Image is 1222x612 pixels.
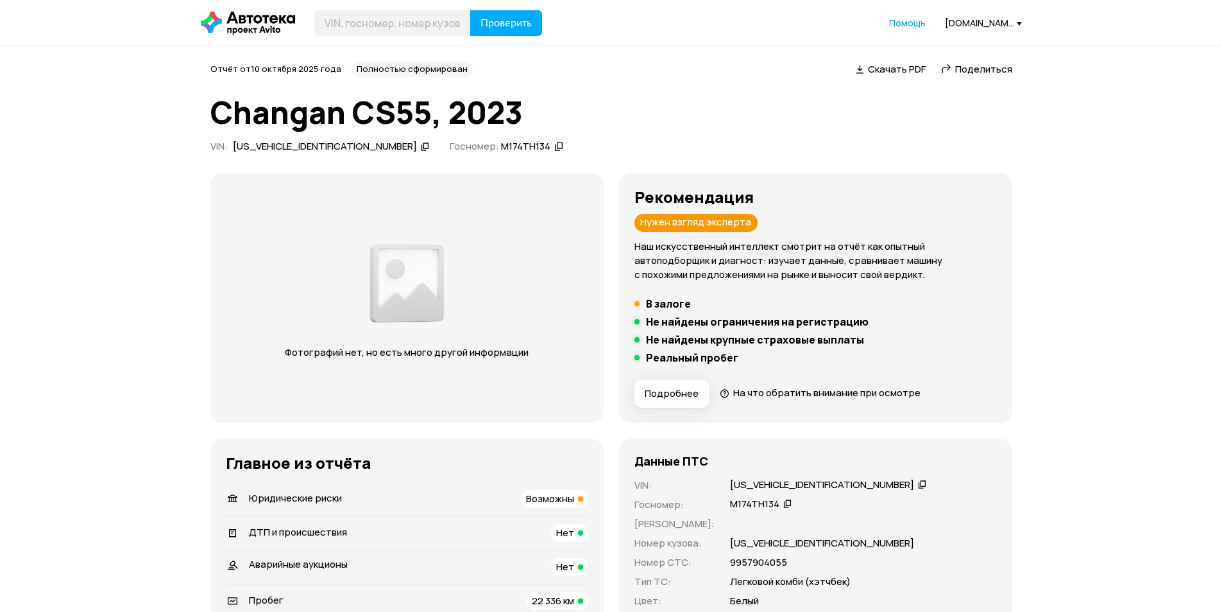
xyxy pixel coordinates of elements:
a: Поделиться [941,62,1012,76]
a: На что обратить внимание при осмотре [720,386,921,399]
h4: Данные ПТС [634,454,708,468]
p: Номер СТС : [634,555,715,570]
span: Скачать PDF [868,62,926,76]
span: Подробнее [645,387,699,400]
span: Нет [556,560,574,573]
button: Проверить [470,10,542,36]
h1: Changan CS55, 2023 [210,95,1012,130]
span: Нет [556,526,574,539]
div: [US_VEHICLE_IDENTIFICATION_NUMBER] [730,478,914,492]
p: Белый [730,594,759,608]
div: М174ТН134 [730,498,779,511]
p: Легковой комби (хэтчбек) [730,575,851,589]
span: Пробег [249,593,284,607]
h5: Реальный пробег [646,351,738,364]
span: Госномер: [450,139,499,153]
span: Юридические риски [249,491,342,505]
p: Госномер : [634,498,715,512]
span: Возможны [526,492,574,505]
p: Тип ТС : [634,575,715,589]
span: На что обратить внимание при осмотре [733,386,921,399]
span: Проверить [480,18,532,28]
span: Аварийные аукционы [249,557,348,571]
a: Помощь [889,17,926,30]
h3: Рекомендация [634,188,997,206]
p: Цвет : [634,594,715,608]
p: [PERSON_NAME] : [634,517,715,531]
h3: Главное из отчёта [226,454,588,472]
p: Фотографий нет, но есть много другой информации [273,345,541,360]
div: [DOMAIN_NAME][EMAIL_ADDRESS][DOMAIN_NAME] [945,17,1022,29]
div: Нужен взгляд эксперта [634,214,758,232]
div: М174ТН134 [501,140,550,153]
p: VIN : [634,478,715,493]
span: Помощь [889,17,926,29]
div: Полностью сформирован [352,62,473,77]
img: 2a3f492e8892fc00.png [366,236,447,330]
p: Наш искусственный интеллект смотрит на отчёт как опытный автоподборщик и диагност: изучает данные... [634,240,997,282]
p: [US_VEHICLE_IDENTIFICATION_NUMBER] [730,536,914,550]
div: [US_VEHICLE_IDENTIFICATION_NUMBER] [233,140,417,153]
span: Отчёт от 10 октября 2025 года [210,63,341,74]
button: Подробнее [634,380,709,408]
p: Номер кузова : [634,536,715,550]
span: 22 336 км [532,594,574,608]
h5: Не найдены крупные страховые выплаты [646,333,864,346]
span: ДТП и происшествия [249,525,347,539]
a: Скачать PDF [856,62,926,76]
h5: Не найдены ограничения на регистрацию [646,315,869,328]
span: Поделиться [955,62,1012,76]
p: 9957904055 [730,555,787,570]
input: VIN, госномер, номер кузова [314,10,471,36]
span: VIN : [210,139,228,153]
h5: В залоге [646,297,691,310]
